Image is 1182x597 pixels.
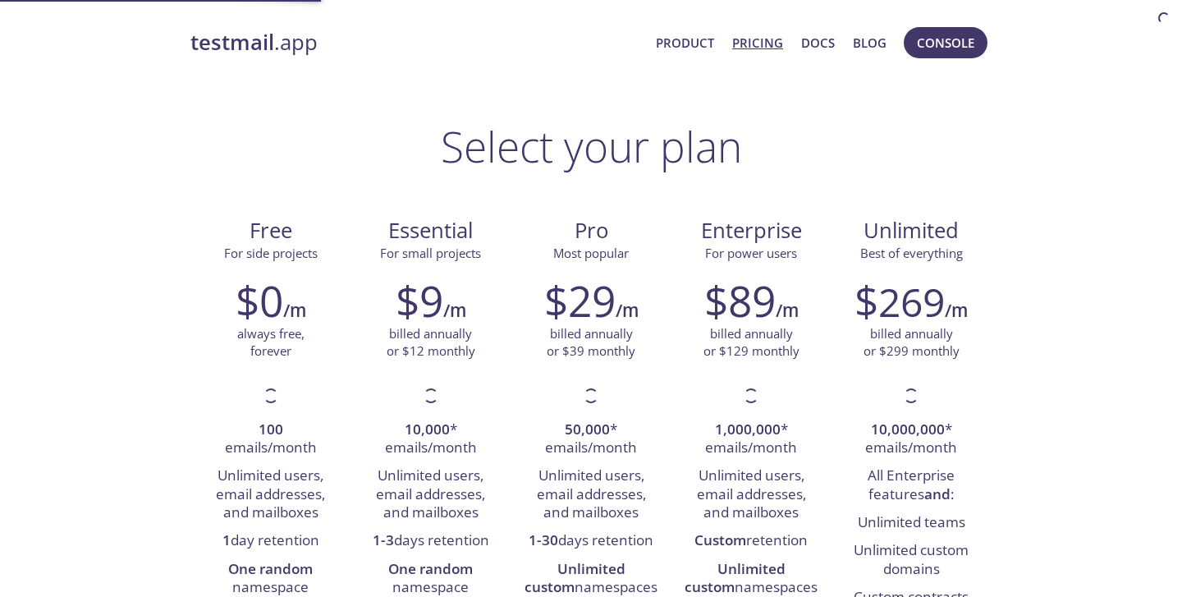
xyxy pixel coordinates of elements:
a: Blog [853,32,886,53]
span: For power users [705,245,797,261]
strong: 1-3 [373,530,394,549]
h2: $29 [544,276,616,325]
a: Docs [801,32,835,53]
li: emails/month [203,416,338,463]
h1: Select your plan [441,122,742,171]
li: Unlimited users, email addresses, and mailboxes [203,462,338,527]
p: billed annually or $39 monthly [547,325,635,360]
li: * emails/month [363,416,498,463]
strong: testmail [190,28,274,57]
span: Essential [364,217,497,245]
p: billed annually or $12 monthly [387,325,475,360]
h2: $0 [236,276,283,325]
strong: Unlimited custom [685,559,786,596]
li: days retention [523,527,658,555]
a: Product [656,32,714,53]
strong: One random [388,559,473,578]
li: Unlimited users, email addresses, and mailboxes [363,462,498,527]
strong: and [924,484,951,503]
li: Unlimited users, email addresses, and mailboxes [684,462,819,527]
li: Unlimited users, email addresses, and mailboxes [523,462,658,527]
span: For side projects [224,245,318,261]
strong: 1 [222,530,231,549]
strong: Unlimited custom [525,559,625,596]
strong: 1,000,000 [715,420,781,439]
li: * emails/month [523,416,658,463]
p: billed annually or $299 monthly [864,325,960,360]
span: Most popular [553,245,629,261]
a: testmail.app [190,29,643,57]
li: Unlimited custom domains [844,537,979,584]
li: day retention [203,527,338,555]
li: * emails/month [684,416,819,463]
h6: /m [283,296,306,324]
span: Best of everything [860,245,963,261]
span: For small projects [380,245,481,261]
strong: 10,000,000 [871,420,945,439]
strong: 10,000 [405,420,450,439]
strong: Custom [694,530,746,549]
h6: /m [776,296,799,324]
span: Console [917,32,974,53]
span: Enterprise [685,217,818,245]
h2: $ [854,276,945,325]
strong: 50,000 [565,420,610,439]
strong: 1-30 [529,530,558,549]
h6: /m [443,296,466,324]
li: All Enterprise features : [844,462,979,509]
h6: /m [945,296,968,324]
h2: $89 [704,276,776,325]
p: billed annually or $129 monthly [703,325,799,360]
h2: $9 [396,276,443,325]
span: Free [204,217,337,245]
li: * emails/month [844,416,979,463]
p: always free, forever [237,325,305,360]
strong: 100 [259,420,283,439]
strong: One random [228,559,313,578]
span: Unlimited [864,216,959,245]
li: retention [684,527,819,555]
a: Pricing [732,32,783,53]
span: Pro [524,217,657,245]
button: Console [904,27,987,58]
h6: /m [616,296,639,324]
span: 269 [878,275,945,328]
li: days retention [363,527,498,555]
li: Unlimited teams [844,509,979,537]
